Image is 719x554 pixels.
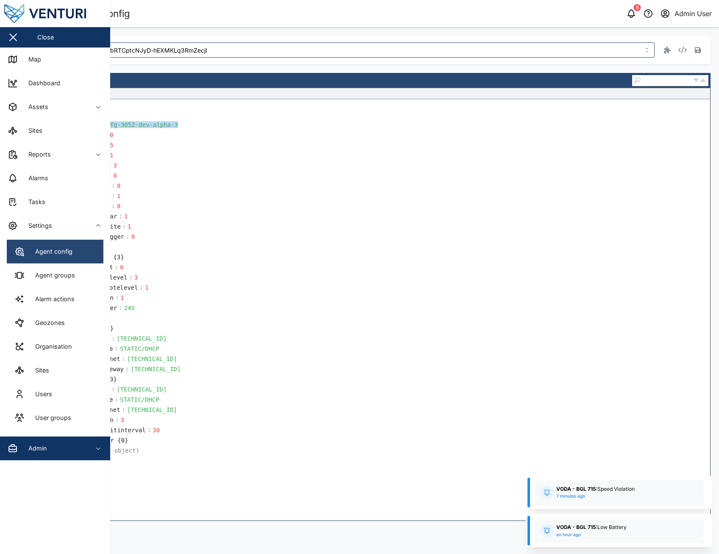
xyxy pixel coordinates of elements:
div: Alarms [22,173,48,183]
div: Sites [22,126,42,135]
div: Tasks [22,197,45,207]
td: : [112,181,115,191]
div: Agent config [29,247,72,256]
div: 30 [151,425,165,435]
td: : [119,211,122,221]
div: Dashboard [22,78,60,88]
div: User groups [29,413,71,422]
td: : [129,272,132,283]
div: 1 [144,283,157,292]
div: 3 [119,415,133,425]
td: : [115,395,118,405]
div: Alarm actions [29,294,75,304]
td: : [112,201,115,211]
div: 0 [108,130,122,140]
div: Admin [22,444,47,453]
div: STATIC/DHCP [119,344,161,353]
strong: VODA - BGL 715: [556,486,597,492]
a: Agent config [7,240,103,263]
div: 1 [108,151,122,160]
td: : [122,354,125,364]
div: [TECHNICAL_ID] [129,364,182,374]
div: Organisation [29,342,72,351]
button: Next result (Enter) [693,76,700,86]
div: transmitinterval [87,425,147,435]
td: : [115,415,119,425]
div: 5 [108,140,122,150]
a: Organisation [7,335,103,358]
div: loglevel [97,273,128,282]
div: 3 [133,273,147,282]
a: Sites [7,358,103,382]
div: [TECHNICAL_ID] [115,334,168,343]
div: 0 [116,181,129,190]
div: Search fields and values [632,75,708,86]
div: 7 minutes ago [556,493,585,500]
td: : [115,344,118,354]
div: Users [29,389,52,399]
div: object containing 0 items [116,436,129,445]
a: Alarm actions [7,287,103,311]
div: 1 [119,293,133,302]
div: 0 [130,232,144,241]
td: : [125,364,129,374]
a: Geozones [7,311,103,335]
div: 3 [112,161,126,170]
div: Speed Violation [556,485,658,493]
div: 0 [112,171,126,180]
div: 0 [116,201,129,211]
a: Agent groups [7,263,103,287]
div: [TECHNICAL_ID] [126,405,178,414]
td: : [140,283,143,293]
div: gateway [97,364,125,374]
td: : [119,303,122,313]
div: 24V [123,303,136,313]
div: STATIC/DHCP [119,395,161,404]
div: 1 [123,212,136,221]
div: 1 [116,191,129,201]
div: Agent groups [29,271,75,280]
input: Choose an asset [42,42,655,58]
strong: VODA - BGL 715: [556,524,597,530]
div: Geozones [29,318,65,327]
div: Close [37,33,54,42]
td: : [115,293,119,303]
div: Settings [22,221,52,230]
td: : [126,232,129,242]
div: 6 [634,4,641,11]
td: : [122,405,125,415]
td: : [111,384,115,395]
img: Main Logo [4,4,114,23]
div: [TECHNICAL_ID] [115,385,168,394]
td: : [115,262,118,272]
div: vfg-3052-dev-alpha-3 [105,120,179,129]
button: Previous result (Shift + Enter) [700,76,706,86]
a: Users [7,382,103,406]
div: 1 [126,222,140,231]
div: 0 [119,263,132,272]
div: Assets [22,102,48,112]
div: Sites [29,366,49,375]
div: Reports [22,150,51,159]
button: Admin User [659,8,712,20]
div: [TECHNICAL_ID] [126,354,178,364]
div: object containing 3 items [112,252,125,262]
td: : [122,221,126,232]
td: : [147,425,151,435]
div: (empty object) [88,446,141,455]
div: Map [22,55,41,64]
div: remotelevel [97,283,139,292]
div: an hour ago [556,532,581,538]
div: Low Battery [556,523,658,532]
div: Admin User [675,8,712,19]
td: : [111,333,115,344]
div: object containing 3 items [105,375,118,384]
td: : [112,191,115,201]
a: User groups [7,406,103,430]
